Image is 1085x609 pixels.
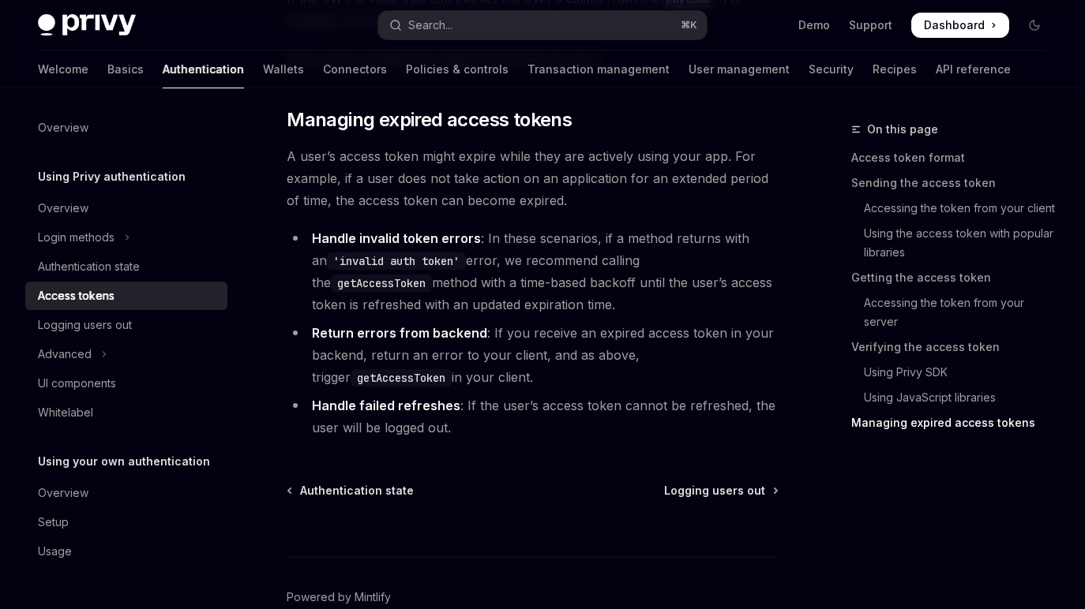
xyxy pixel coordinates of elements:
[851,170,1060,196] a: Sending the access token
[25,194,227,222] a: Overview
[263,50,304,88] a: Wallets
[38,199,88,218] div: Overview
[163,50,244,88] a: Authentication
[378,11,706,39] button: Open search
[107,50,144,88] a: Basics
[911,13,1009,38] a: Dashboard
[287,145,779,211] span: A user’s access token might expire while they are actively using your app. For example, if a user...
[851,290,1060,334] a: Accessing the token from your server
[323,50,387,88] a: Connectors
[924,17,985,33] span: Dashboard
[1022,13,1047,38] button: Toggle dark mode
[287,227,779,316] li: : In these scenarios, if a method returns with an error, we recommend calling the method with a t...
[851,221,1060,265] a: Using the access token with popular libraries
[38,228,115,247] div: Login methods
[331,275,432,292] code: getAccessToken
[38,513,69,532] div: Setup
[25,311,227,339] a: Logging users out
[25,508,227,536] a: Setup
[287,589,391,605] a: Powered by Mintlify
[287,322,779,388] li: : If you receive an expired access token in your backend, return an error to your client, and as ...
[38,167,186,186] h5: Using Privy authentication
[38,50,88,88] a: Welcome
[312,230,481,246] strong: Handle invalid token errors
[25,369,227,398] a: UI components
[25,252,227,281] a: Authentication state
[38,257,140,276] div: Authentication state
[25,479,227,507] a: Overview
[809,50,854,88] a: Security
[873,50,917,88] a: Recipes
[664,483,765,499] span: Logging users out
[936,50,1011,88] a: API reference
[408,16,452,35] div: Search...
[851,196,1060,221] a: Accessing the token from your client
[38,316,132,334] div: Logging users out
[849,17,892,33] a: Support
[527,50,670,88] a: Transaction management
[798,17,830,33] a: Demo
[287,394,779,439] li: : If the user’s access token cannot be refreshed, the user will be logged out.
[38,403,93,422] div: Whitelabel
[851,265,1060,290] a: Getting the access token
[25,282,227,310] a: Access tokens
[681,19,697,32] span: ⌘ K
[38,286,115,305] div: Access tokens
[406,50,509,88] a: Policies & controls
[25,398,227,427] a: Whitelabel
[851,410,1060,435] a: Managing expired access tokens
[38,345,92,364] div: Advanced
[38,484,88,503] div: Overview
[851,334,1060,360] a: Verifying the access token
[312,325,487,341] strong: Return errors from backend
[25,223,227,252] button: Toggle Login methods section
[25,537,227,566] a: Usage
[38,14,136,36] img: dark logo
[664,483,777,499] a: Logging users out
[38,452,210,471] h5: Using your own authentication
[851,145,1060,170] a: Access token format
[327,252,466,270] code: 'invalid auth token'
[867,120,938,139] span: On this page
[300,483,414,499] span: Authentication state
[25,114,227,142] a: Overview
[25,340,227,368] button: Toggle Advanced section
[851,360,1060,385] a: Using Privy SDK
[38,118,88,137] div: Overview
[851,385,1060,410] a: Using JavaScript libraries
[288,483,414,499] a: Authentication state
[351,369,452,387] code: getAccessToken
[689,50,790,88] a: User management
[287,107,572,133] span: Managing expired access tokens
[312,398,460,413] strong: Handle failed refreshes
[38,542,72,561] div: Usage
[38,374,116,393] div: UI components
